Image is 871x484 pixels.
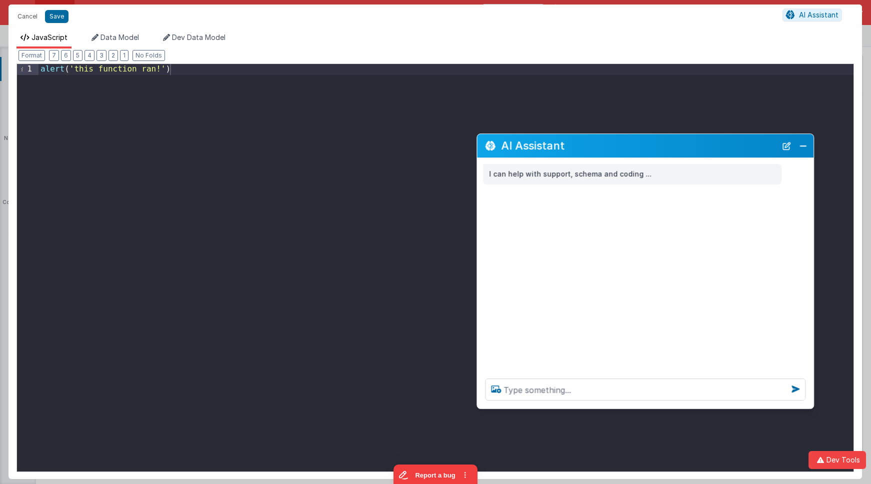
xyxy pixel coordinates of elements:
button: 4 [84,50,94,61]
p: I can help with support, schema and coding ... [489,168,775,180]
button: 3 [96,50,106,61]
button: No Folds [132,50,165,61]
span: Data Model [100,33,139,41]
button: Dev Tools [808,451,866,469]
h2: AI Assistant [501,137,776,154]
span: AI Assistant [799,10,838,19]
button: Format [18,50,45,61]
button: 2 [108,50,118,61]
button: 7 [49,50,59,61]
button: 5 [73,50,82,61]
button: Cancel [12,9,42,23]
div: 1 [17,64,38,75]
button: Save [45,10,68,23]
span: Dev Data Model [172,33,225,41]
button: Close [796,139,809,153]
button: AI Assistant [782,8,842,21]
span: JavaScript [31,33,67,41]
button: 1 [120,50,128,61]
button: New Chat [779,139,793,153]
button: 6 [61,50,71,61]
